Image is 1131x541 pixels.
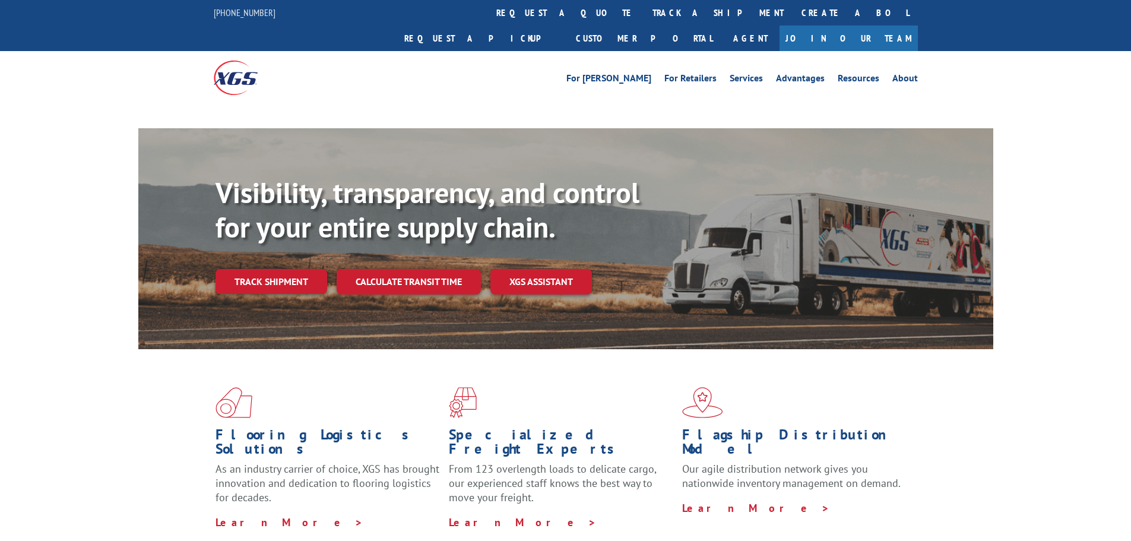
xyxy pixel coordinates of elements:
[730,74,763,87] a: Services
[337,269,481,295] a: Calculate transit time
[892,74,918,87] a: About
[567,26,721,51] a: Customer Portal
[838,74,879,87] a: Resources
[216,387,252,418] img: xgs-icon-total-supply-chain-intelligence-red
[216,462,439,504] span: As an industry carrier of choice, XGS has brought innovation and dedication to flooring logistics...
[214,7,275,18] a: [PHONE_NUMBER]
[721,26,780,51] a: Agent
[449,515,597,529] a: Learn More >
[682,428,907,462] h1: Flagship Distribution Model
[566,74,651,87] a: For [PERSON_NAME]
[449,428,673,462] h1: Specialized Freight Experts
[776,74,825,87] a: Advantages
[216,174,639,245] b: Visibility, transparency, and control for your entire supply chain.
[682,387,723,418] img: xgs-icon-flagship-distribution-model-red
[780,26,918,51] a: Join Our Team
[216,515,363,529] a: Learn More >
[216,269,327,294] a: Track shipment
[664,74,717,87] a: For Retailers
[490,269,592,295] a: XGS ASSISTANT
[395,26,567,51] a: Request a pickup
[682,501,830,515] a: Learn More >
[216,428,440,462] h1: Flooring Logistics Solutions
[449,387,477,418] img: xgs-icon-focused-on-flooring-red
[449,462,673,515] p: From 123 overlength loads to delicate cargo, our experienced staff knows the best way to move you...
[682,462,901,490] span: Our agile distribution network gives you nationwide inventory management on demand.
